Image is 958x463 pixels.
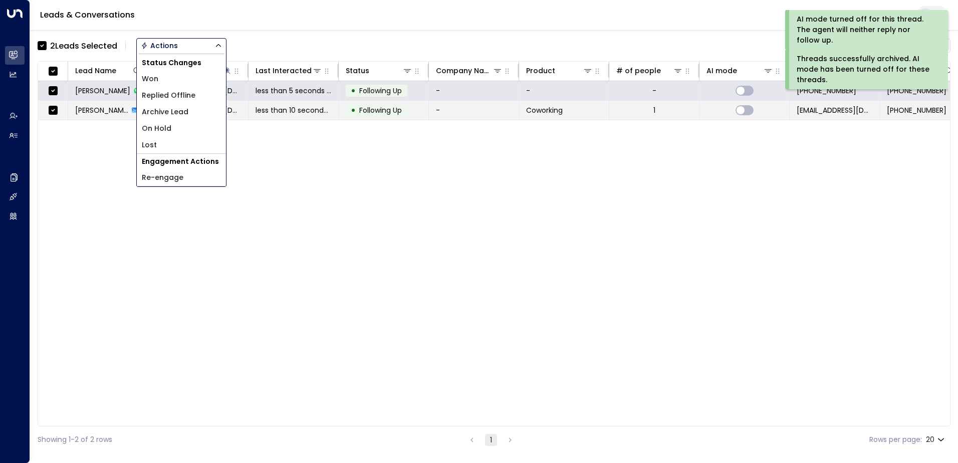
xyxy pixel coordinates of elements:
[346,65,369,77] div: Status
[142,172,183,183] span: Re-engage
[137,154,226,169] h1: Engagement Actions
[429,101,519,120] td: -
[359,105,402,115] span: Following Up
[75,65,116,77] div: Lead Name
[256,86,331,96] span: less than 5 seconds ago
[75,86,130,96] span: Henry Money
[256,65,312,77] div: Last Interacted
[137,55,226,71] h1: Status Changes
[142,107,188,117] span: Archive Lead
[346,65,412,77] div: Status
[436,65,503,77] div: Company Name
[616,65,683,77] div: # of people
[519,81,609,100] td: -
[436,65,493,77] div: Company Name
[526,105,563,115] span: Coworking
[616,65,661,77] div: # of people
[142,74,158,84] span: Won
[75,65,142,77] div: Lead Name
[351,102,356,119] div: •
[47,65,59,78] span: Toggle select all
[47,104,59,117] span: Toggle select row
[136,38,226,53] button: Actions
[429,81,519,100] td: -
[869,434,922,445] label: Rows per page:
[50,40,117,52] div: 2 Lead s Selected
[465,433,517,446] nav: pagination navigation
[142,123,171,134] span: On Hold
[142,140,157,150] span: Lost
[75,105,129,115] span: Henry Money
[653,105,655,115] div: 1
[256,105,331,115] span: less than 10 seconds ago
[38,434,112,445] div: Showing 1-2 of 2 rows
[797,14,934,46] div: AI mode turned off for this thread. The agent will neither reply nor follow up.
[142,90,195,101] span: Replied Offline
[797,54,934,85] div: Threads successfully archived. AI mode has been turned off for these threads.
[141,41,178,50] div: Actions
[136,38,226,53] div: Button group with a nested menu
[351,82,356,99] div: •
[706,65,773,77] div: AI mode
[797,105,872,115] span: sales@newflex.com
[256,65,322,77] div: Last Interacted
[526,65,555,77] div: Product
[485,434,497,446] button: page 1
[652,86,656,96] div: -
[926,432,946,447] div: 20
[40,9,135,21] a: Leads & Conversations
[359,86,402,96] span: Following Up
[706,65,737,77] div: AI mode
[526,65,593,77] div: Product
[887,105,946,115] span: +447900697582
[47,85,59,97] span: Toggle select row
